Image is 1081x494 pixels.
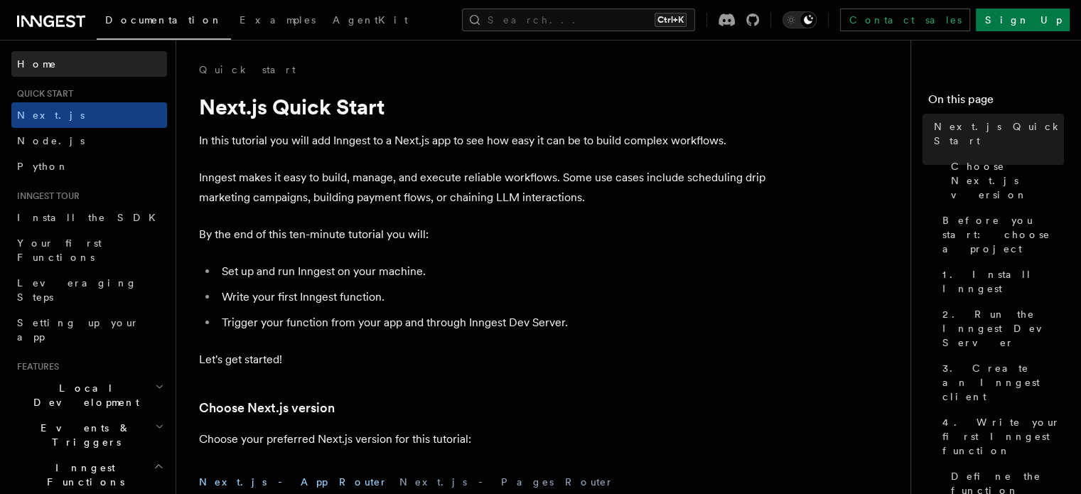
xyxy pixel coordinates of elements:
a: 3. Create an Inngest client [937,355,1064,409]
p: In this tutorial you will add Inngest to a Next.js app to see how easy it can be to build complex... [199,131,768,151]
span: Next.js Quick Start [934,119,1064,148]
a: Node.js [11,128,167,154]
span: Home [17,57,57,71]
button: Local Development [11,375,167,415]
span: Python [17,161,69,172]
button: Search...Ctrl+K [462,9,695,31]
a: Home [11,51,167,77]
li: Set up and run Inngest on your machine. [217,262,768,281]
a: Install the SDK [11,205,167,230]
a: AgentKit [324,4,416,38]
span: 1. Install Inngest [942,267,1064,296]
span: Inngest tour [11,190,80,202]
a: 2. Run the Inngest Dev Server [937,301,1064,355]
span: Choose Next.js version [951,159,1064,202]
p: Choose your preferred Next.js version for this tutorial: [199,429,768,449]
a: Contact sales [840,9,970,31]
a: 4. Write your first Inngest function [937,409,1064,463]
p: Let's get started! [199,350,768,370]
span: Features [11,361,59,372]
button: Toggle dark mode [782,11,817,28]
span: Leveraging Steps [17,277,137,303]
span: Setting up your app [17,317,139,343]
li: Write your first Inngest function. [217,287,768,307]
span: 3. Create an Inngest client [942,361,1064,404]
a: Python [11,154,167,179]
a: Choose Next.js version [199,398,335,418]
span: AgentKit [333,14,408,26]
a: Choose Next.js version [945,154,1064,208]
a: Sign Up [976,9,1070,31]
span: Your first Functions [17,237,102,263]
a: Next.js Quick Start [928,114,1064,154]
p: Inngest makes it easy to build, manage, and execute reliable workflows. Some use cases include sc... [199,168,768,208]
h1: Next.js Quick Start [199,94,768,119]
a: Quick start [199,63,296,77]
a: Examples [231,4,324,38]
span: Inngest Functions [11,461,154,489]
span: Local Development [11,381,155,409]
span: Documentation [105,14,222,26]
h4: On this page [928,91,1064,114]
span: Before you start: choose a project [942,213,1064,256]
span: Next.js [17,109,85,121]
button: Events & Triggers [11,415,167,455]
kbd: Ctrl+K [655,13,687,27]
span: 4. Write your first Inngest function [942,415,1064,458]
a: Documentation [97,4,231,40]
a: Next.js [11,102,167,128]
span: Node.js [17,135,85,146]
span: 2. Run the Inngest Dev Server [942,307,1064,350]
span: Examples [240,14,316,26]
a: 1. Install Inngest [937,262,1064,301]
a: Leveraging Steps [11,270,167,310]
p: By the end of this ten-minute tutorial you will: [199,225,768,245]
a: Your first Functions [11,230,167,270]
a: Before you start: choose a project [937,208,1064,262]
li: Trigger your function from your app and through Inngest Dev Server. [217,313,768,333]
span: Install the SDK [17,212,164,223]
span: Quick start [11,88,73,100]
a: Setting up your app [11,310,167,350]
span: Events & Triggers [11,421,155,449]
